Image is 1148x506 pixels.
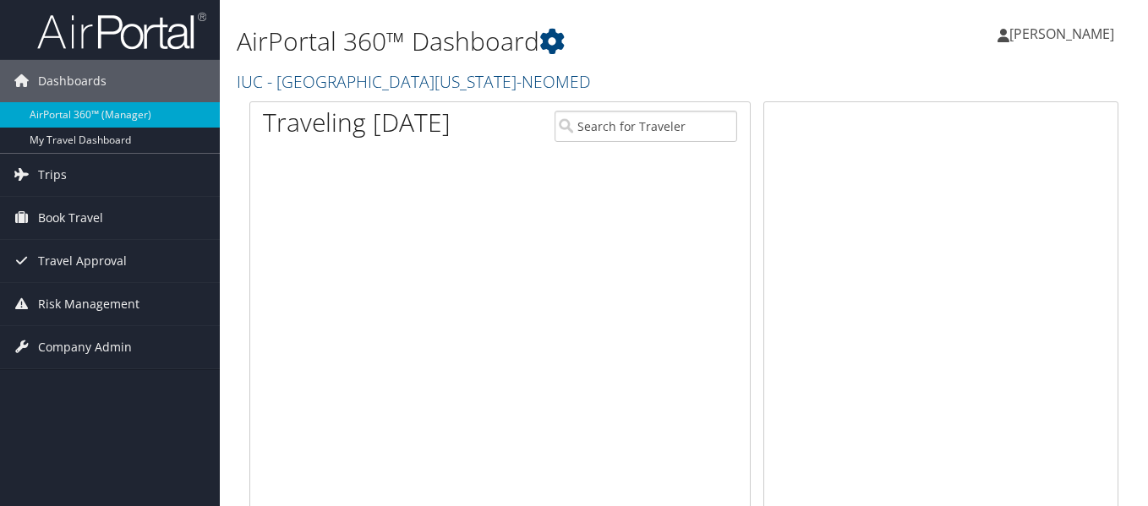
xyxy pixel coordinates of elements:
[37,11,206,51] img: airportal-logo.png
[1009,24,1114,43] span: [PERSON_NAME]
[38,154,67,196] span: Trips
[998,8,1131,59] a: [PERSON_NAME]
[237,70,595,93] a: IUC - [GEOGRAPHIC_DATA][US_STATE]-NEOMED
[263,105,451,140] h1: Traveling [DATE]
[38,283,139,325] span: Risk Management
[555,111,737,142] input: Search for Traveler
[38,240,127,282] span: Travel Approval
[38,197,103,239] span: Book Travel
[38,326,132,368] span: Company Admin
[38,60,107,102] span: Dashboards
[237,24,833,59] h1: AirPortal 360™ Dashboard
